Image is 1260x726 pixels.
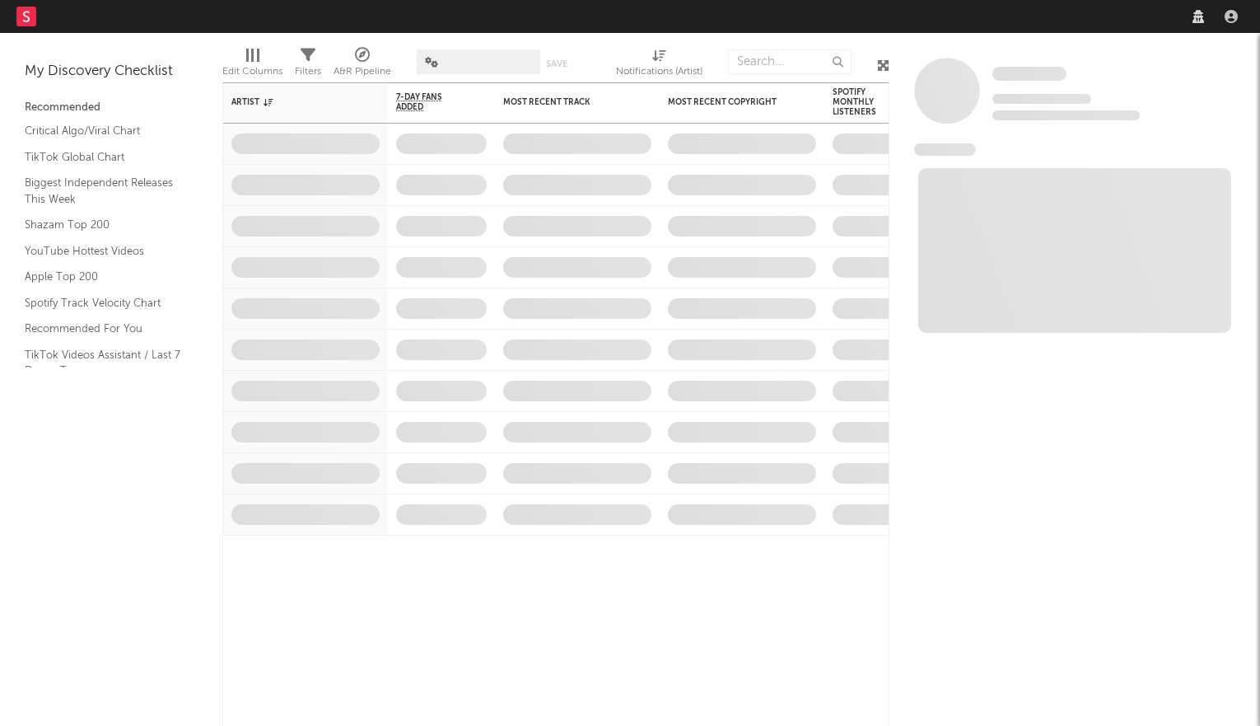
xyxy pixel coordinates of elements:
[25,148,181,166] a: TikTok Global Chart
[992,67,1066,81] span: Some Artist
[25,174,181,208] a: Biggest Independent Releases This Week
[728,49,852,74] input: Search...
[833,87,890,117] div: Spotify Monthly Listeners
[668,97,791,107] div: Most Recent Copyright
[25,242,181,260] a: YouTube Hottest Videos
[25,268,181,286] a: Apple Top 200
[25,320,181,338] a: Recommended For You
[25,122,181,140] a: Critical Algo/Viral Chart
[334,62,391,82] div: A&R Pipeline
[992,94,1091,104] span: Tracking Since: [DATE]
[295,41,321,89] div: Filters
[222,41,282,89] div: Edit Columns
[503,97,627,107] div: Most Recent Track
[25,294,181,312] a: Spotify Track Velocity Chart
[992,66,1066,82] a: Some Artist
[616,41,702,89] div: Notifications (Artist)
[25,216,181,234] a: Shazam Top 200
[231,97,355,107] div: Artist
[334,41,391,89] div: A&R Pipeline
[222,62,282,82] div: Edit Columns
[25,98,198,118] div: Recommended
[25,62,198,82] div: My Discovery Checklist
[396,92,462,112] span: 7-Day Fans Added
[914,143,976,156] span: News Feed
[546,59,567,68] button: Save
[25,346,181,380] a: TikTok Videos Assistant / Last 7 Days - Top
[992,110,1140,120] span: 0 fans last week
[295,62,321,82] div: Filters
[616,62,702,82] div: Notifications (Artist)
